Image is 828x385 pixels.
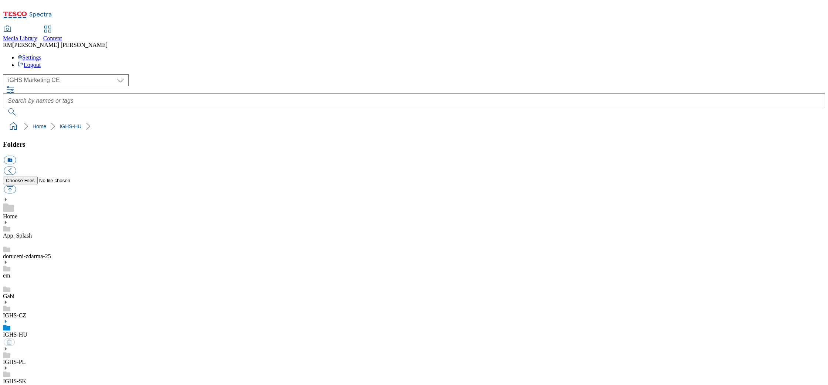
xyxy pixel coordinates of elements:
a: doruceni-zdarma-25 [3,253,51,259]
a: IGHS-SK [3,378,26,384]
span: [PERSON_NAME] [PERSON_NAME] [12,42,108,48]
a: home [7,120,19,132]
a: Home [3,213,17,219]
a: IGHS-HU [60,123,81,129]
a: Settings [18,54,41,61]
a: IGHS-HU [3,331,27,338]
span: Content [43,35,62,41]
a: App_Splash [3,232,32,239]
a: Content [43,26,62,42]
a: IGHS-PL [3,359,26,365]
a: Media Library [3,26,37,42]
span: RM [3,42,12,48]
a: Gabi [3,293,14,299]
nav: breadcrumb [3,119,825,133]
span: Media Library [3,35,37,41]
a: Home [33,123,46,129]
a: Logout [18,62,41,68]
a: em [3,272,10,279]
a: IGHS-CZ [3,312,26,318]
input: Search by names or tags [3,93,825,108]
h3: Folders [3,140,825,149]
